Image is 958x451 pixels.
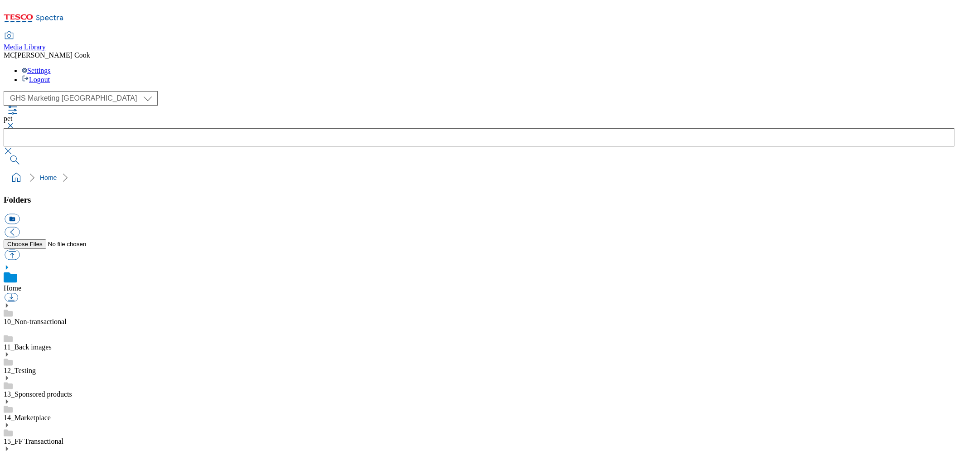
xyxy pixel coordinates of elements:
h3: Folders [4,195,954,205]
span: [PERSON_NAME] Cook [15,51,90,59]
a: Home [40,174,57,181]
a: Media Library [4,32,46,51]
a: 10_Non-transactional [4,318,67,325]
a: 12_Testing [4,367,36,374]
a: Home [4,284,21,292]
a: 13_Sponsored products [4,390,72,398]
a: 14_Marketplace [4,414,51,422]
span: MC [4,51,15,59]
a: 11_Back images [4,343,52,351]
span: pet [4,115,13,122]
a: home [9,170,24,185]
nav: breadcrumb [4,169,954,186]
a: Logout [22,76,50,83]
a: 15_FF Transactional [4,437,63,445]
a: Settings [22,67,51,74]
span: Media Library [4,43,46,51]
